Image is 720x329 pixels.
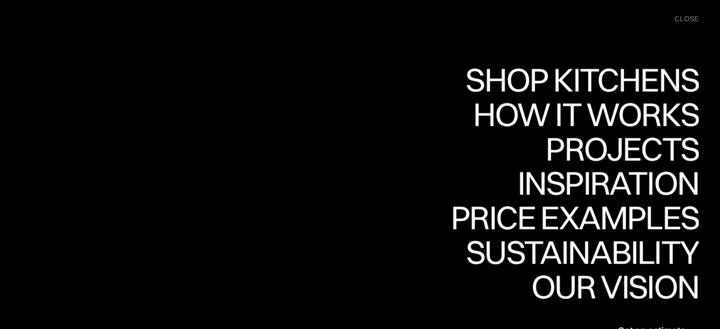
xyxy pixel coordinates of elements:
[545,132,699,165] div: Projects
[471,131,699,164] div: How it works
[504,167,699,201] a: InspirationInspiration
[461,96,699,129] div: Shop Kitchens
[545,132,699,167] a: ProjectsProjects
[461,63,699,96] div: Shop Kitchens
[451,234,699,267] div: Price examples
[451,201,699,235] a: Price examplesPrice examples
[675,14,699,24] div: close
[523,270,699,303] div: Our vision
[471,98,699,132] a: How it worksHow it works
[458,268,699,302] div: Sustainability
[458,235,699,270] a: SustainabilitySustainability
[504,200,699,233] div: Inspiration
[545,165,699,198] div: Projects
[471,98,699,131] div: How it works
[458,235,699,268] div: Sustainability
[665,9,699,28] div: menu
[461,63,699,98] a: Shop KitchensShop Kitchens
[523,270,699,304] a: Our visionOur vision
[504,167,699,200] div: Inspiration
[451,201,699,234] div: Price examples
